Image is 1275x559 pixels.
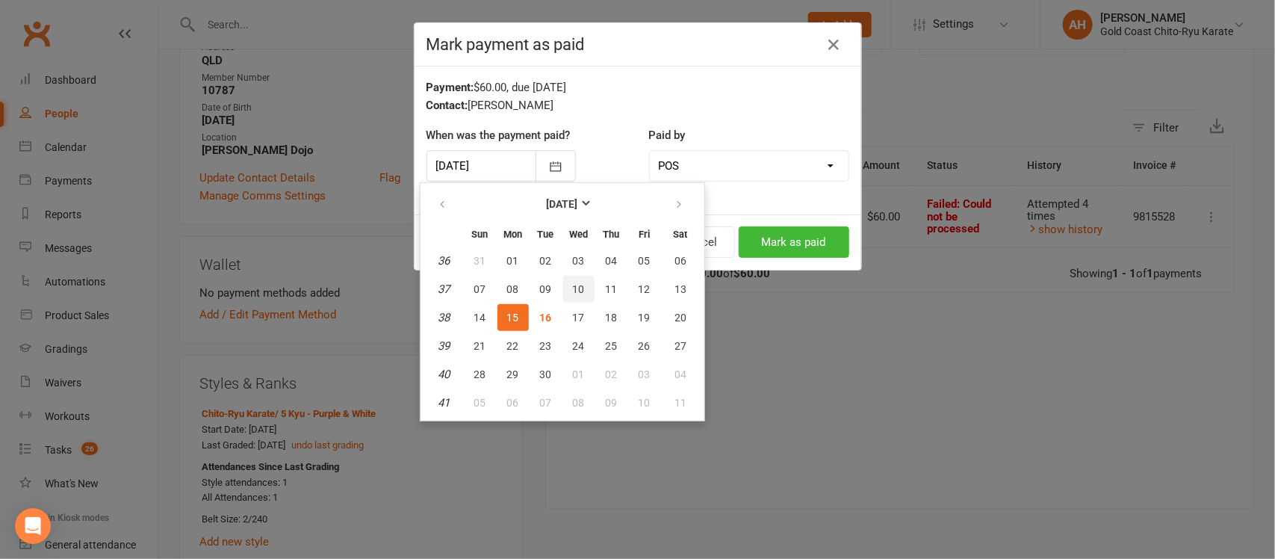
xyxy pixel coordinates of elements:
[465,247,496,274] button: 31
[629,361,660,388] button: 03
[662,304,700,331] button: 20
[629,276,660,303] button: 12
[530,389,562,416] button: 07
[606,255,618,267] span: 04
[674,312,686,324] span: 20
[538,229,554,240] small: Tuesday
[629,247,660,274] button: 05
[540,312,552,324] span: 16
[563,304,595,331] button: 17
[569,229,588,240] small: Wednesday
[674,255,686,267] span: 06
[540,283,552,295] span: 09
[596,333,627,359] button: 25
[674,229,688,240] small: Saturday
[822,33,846,57] button: Close
[530,276,562,303] button: 09
[474,283,486,295] span: 07
[426,99,468,112] strong: Contact:
[15,508,51,544] div: Open Intercom Messenger
[639,255,651,267] span: 05
[596,247,627,274] button: 04
[426,96,849,114] div: [PERSON_NAME]
[606,368,618,380] span: 02
[530,361,562,388] button: 30
[530,333,562,359] button: 23
[507,255,519,267] span: 01
[573,368,585,380] span: 01
[606,283,618,295] span: 11
[662,333,700,359] button: 27
[474,340,486,352] span: 21
[662,361,700,388] button: 04
[540,397,552,409] span: 07
[497,333,529,359] button: 22
[438,396,450,410] em: 41
[662,247,700,274] button: 06
[540,255,552,267] span: 02
[639,397,651,409] span: 10
[629,333,660,359] button: 26
[465,304,496,331] button: 14
[573,397,585,409] span: 08
[465,333,496,359] button: 21
[606,340,618,352] span: 25
[474,312,486,324] span: 14
[639,229,650,240] small: Friday
[507,368,519,380] span: 29
[674,340,686,352] span: 27
[497,389,529,416] button: 06
[503,229,522,240] small: Monday
[474,368,486,380] span: 28
[507,340,519,352] span: 22
[629,304,660,331] button: 19
[497,304,529,331] button: 15
[606,397,618,409] span: 09
[649,126,686,144] label: Paid by
[573,255,585,267] span: 03
[563,333,595,359] button: 24
[472,229,488,240] small: Sunday
[662,389,700,416] button: 11
[438,254,450,268] em: 36
[674,397,686,409] span: 11
[573,283,585,295] span: 10
[662,276,700,303] button: 13
[530,304,562,331] button: 16
[497,361,529,388] button: 29
[563,361,595,388] button: 01
[540,340,552,352] span: 23
[507,283,519,295] span: 08
[573,312,585,324] span: 17
[739,226,849,258] button: Mark as paid
[474,397,486,409] span: 05
[563,389,595,416] button: 08
[530,247,562,274] button: 02
[426,126,571,144] label: When was the payment paid?
[604,229,620,240] small: Thursday
[426,78,849,96] div: $60.00, due [DATE]
[563,276,595,303] button: 10
[573,340,585,352] span: 24
[426,81,474,94] strong: Payment:
[438,311,450,324] em: 38
[639,368,651,380] span: 03
[426,35,849,54] h4: Mark payment as paid
[596,276,627,303] button: 11
[540,368,552,380] span: 30
[606,312,618,324] span: 18
[563,247,595,274] button: 03
[596,304,627,331] button: 18
[497,276,529,303] button: 08
[465,361,496,388] button: 28
[674,368,686,380] span: 04
[497,247,529,274] button: 01
[507,312,519,324] span: 15
[465,276,496,303] button: 07
[547,198,578,210] strong: [DATE]
[674,283,686,295] span: 13
[474,255,486,267] span: 31
[438,339,450,353] em: 39
[629,389,660,416] button: 10
[438,282,450,296] em: 37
